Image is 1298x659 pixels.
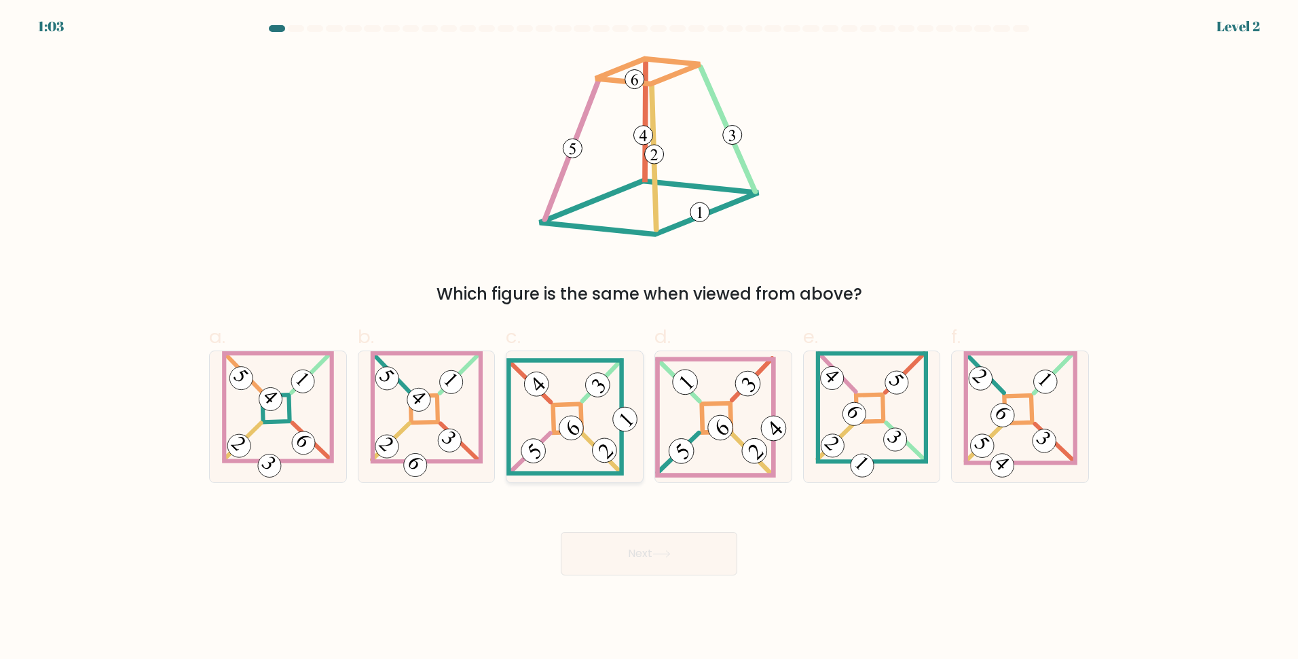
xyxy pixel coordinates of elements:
span: a. [209,323,225,350]
div: Level 2 [1217,16,1260,37]
span: e. [803,323,818,350]
div: Which figure is the same when viewed from above? [217,282,1081,306]
span: b. [358,323,374,350]
span: f. [951,323,961,350]
div: 1:03 [38,16,64,37]
span: d. [654,323,671,350]
span: c. [506,323,521,350]
button: Next [561,532,737,575]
